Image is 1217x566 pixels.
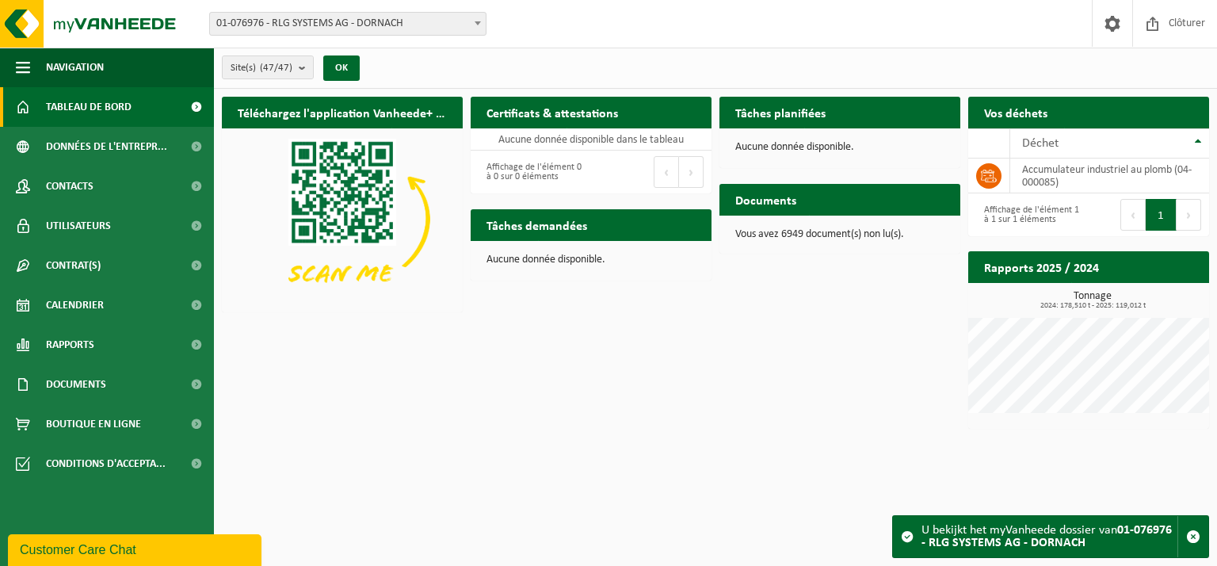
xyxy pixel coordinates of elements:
[471,209,603,240] h2: Tâches demandées
[1071,282,1207,314] a: Consulter les rapports
[968,97,1063,128] h2: Vos déchets
[654,156,679,188] button: Previous
[486,254,696,266] p: Aucune donnée disponible.
[976,197,1081,232] div: Affichage de l'élément 1 à 1 sur 1 éléments
[46,87,132,127] span: Tableau de bord
[222,97,463,128] h2: Téléchargez l'application Vanheede+ maintenant!
[735,229,944,240] p: Vous avez 6949 document(s) non lu(s).
[921,524,1172,549] strong: 01-076976 - RLG SYSTEMS AG - DORNACH
[222,55,314,79] button: Site(s)(47/47)
[46,246,101,285] span: Contrat(s)
[231,56,292,80] span: Site(s)
[209,12,486,36] span: 01-076976 - RLG SYSTEMS AG - DORNACH
[260,63,292,73] count: (47/47)
[719,97,841,128] h2: Tâches planifiées
[679,156,704,188] button: Next
[976,302,1209,310] span: 2024: 178,510 t - 2025: 119,012 t
[1120,199,1146,231] button: Previous
[46,404,141,444] span: Boutique en ligne
[921,516,1177,557] div: U bekijkt het myVanheede dossier van
[210,13,486,35] span: 01-076976 - RLG SYSTEMS AG - DORNACH
[1022,137,1059,150] span: Déchet
[471,97,634,128] h2: Certificats & attestations
[46,365,106,404] span: Documents
[46,444,166,484] span: Conditions d'accepta...
[46,206,111,246] span: Utilisateurs
[471,128,712,151] td: Aucune donnée disponible dans le tableau
[968,251,1115,282] h2: Rapports 2025 / 2024
[1010,159,1209,193] td: accumulateur industriel au plomb (04-000085)
[46,166,93,206] span: Contacts
[46,48,104,87] span: Navigation
[479,155,583,189] div: Affichage de l'élément 0 à 0 sur 0 éléments
[976,291,1209,310] h3: Tonnage
[1177,199,1201,231] button: Next
[46,127,167,166] span: Données de l'entrepr...
[46,325,94,365] span: Rapports
[719,184,812,215] h2: Documents
[735,142,944,153] p: Aucune donnée disponible.
[222,128,463,309] img: Download de VHEPlus App
[8,531,265,566] iframe: chat widget
[323,55,360,81] button: OK
[46,285,104,325] span: Calendrier
[1146,199,1177,231] button: 1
